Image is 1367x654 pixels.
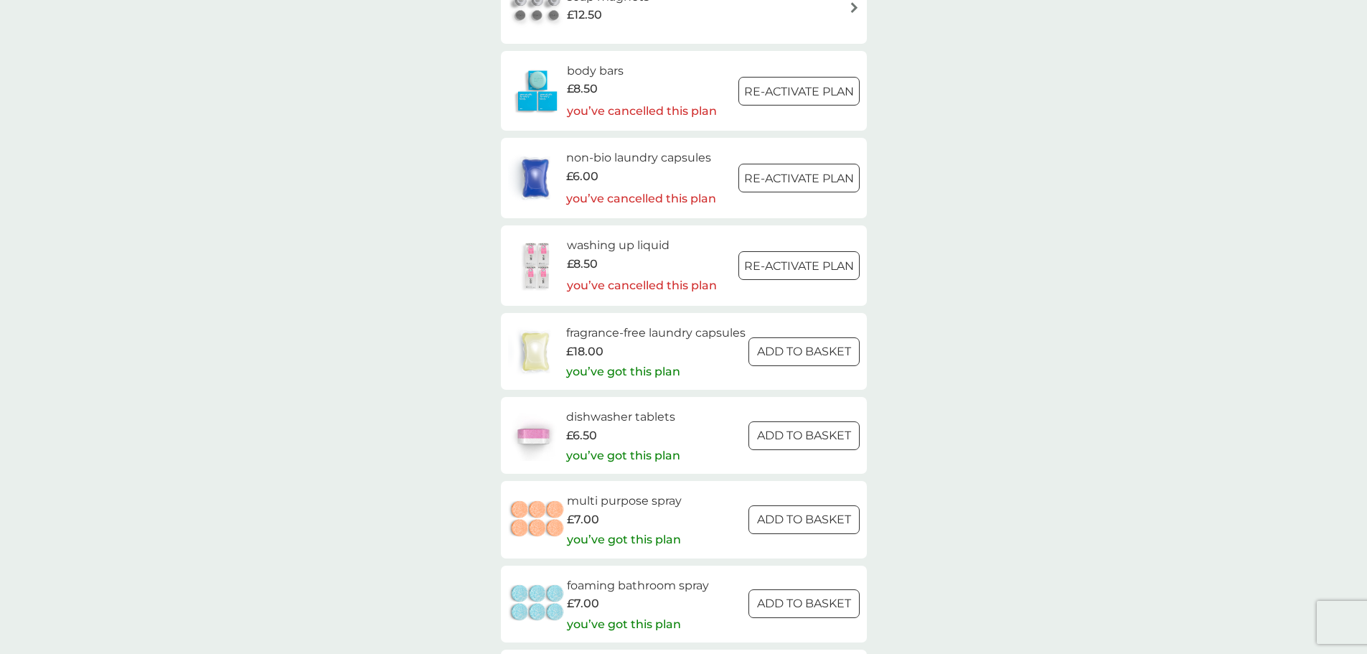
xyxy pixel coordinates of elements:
[566,167,598,186] span: £6.00
[567,531,681,549] p: you’ve got this plan
[757,594,851,613] p: ADD TO BASKET
[567,594,599,613] span: £7.00
[748,589,860,618] button: ADD TO BASKET
[567,236,717,255] h6: washing up liquid
[567,576,709,595] h6: foaming bathroom spray
[567,80,598,98] span: £8.50
[738,251,860,280] button: Re-activate Plan
[566,426,597,445] span: £6.50
[566,324,746,342] h6: fragrance-free laundry capsules
[508,495,567,545] img: multi purpose spray
[748,505,860,534] button: ADD TO BASKET
[567,276,717,295] p: you’ve cancelled this plan
[567,615,681,634] p: you’ve got this plan
[566,149,716,167] h6: non-bio laundry capsules
[566,408,680,426] h6: dishwasher tablets
[567,255,598,274] span: £8.50
[738,164,860,192] button: Re-activate Plan
[849,2,860,13] img: arrow right
[757,426,851,445] p: ADD TO BASKET
[508,579,567,629] img: foaming bathroom spray
[567,510,599,529] span: £7.00
[757,342,851,361] p: ADD TO BASKET
[567,62,717,80] h6: body bars
[744,169,854,188] p: Re-activate Plan
[744,83,854,101] p: Re-activate Plan
[566,363,680,381] p: you’ve got this plan
[508,411,558,461] img: dishwasher tablets
[566,342,603,361] span: £18.00
[567,6,602,24] span: £12.50
[744,257,854,276] p: Re-activate Plan
[508,240,567,291] img: washing up liquid
[508,153,563,203] img: non-bio laundry capsules
[757,510,851,529] p: ADD TO BASKET
[508,327,563,377] img: fragrance-free laundry capsules
[748,421,860,450] button: ADD TO BASKET
[738,77,860,106] button: Re-activate Plan
[508,66,567,116] img: body bars
[566,447,680,465] p: you’ve got this plan
[748,337,860,366] button: ADD TO BASKET
[567,102,717,121] p: you’ve cancelled this plan
[567,492,682,510] h6: multi purpose spray
[566,190,716,208] p: you’ve cancelled this plan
